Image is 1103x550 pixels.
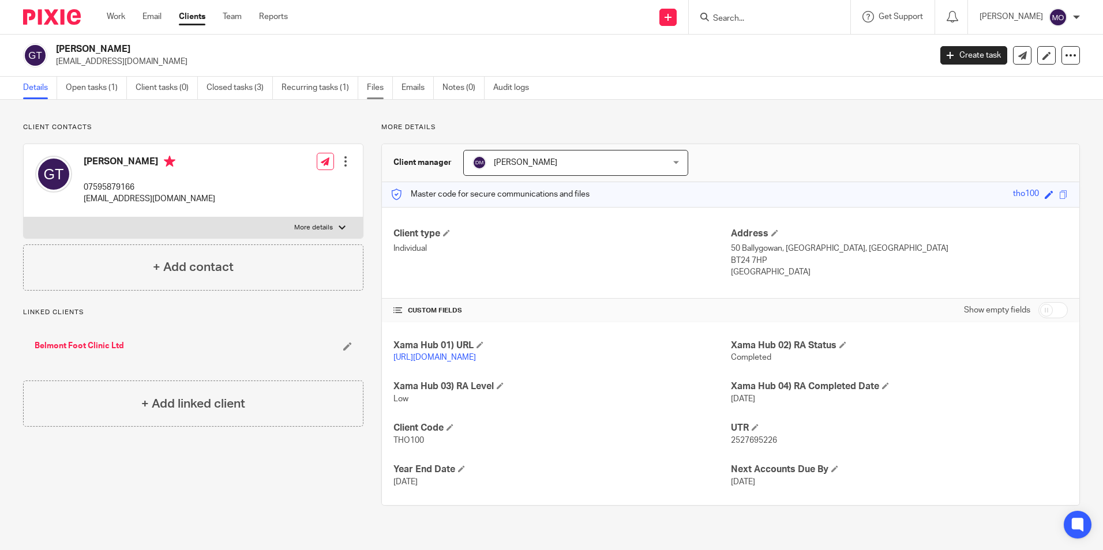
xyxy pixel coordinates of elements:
span: Get Support [879,13,923,21]
h2: [PERSON_NAME] [56,43,749,55]
span: [DATE] [731,395,755,403]
p: More details [294,223,333,232]
p: Client contacts [23,123,363,132]
img: Pixie [23,9,81,25]
h4: Client Code [393,422,730,434]
a: Belmont Foot Clinic Ltd [35,340,124,352]
span: [DATE] [393,478,418,486]
img: svg%3E [23,43,47,67]
a: Recurring tasks (1) [282,77,358,99]
h4: [PERSON_NAME] [84,156,215,170]
span: Low [393,395,408,403]
p: [GEOGRAPHIC_DATA] [731,266,1068,278]
a: Emails [402,77,434,99]
a: Team [223,11,242,22]
span: THO100 [393,436,424,444]
span: Completed [731,353,771,361]
a: Create task [940,46,1007,65]
i: Primary [164,156,175,167]
a: Details [23,77,57,99]
p: [EMAIL_ADDRESS][DOMAIN_NAME] [56,56,923,67]
h4: + Add linked client [141,395,245,413]
h4: CUSTOM FIELDS [393,306,730,315]
h3: Client manager [393,157,452,168]
span: [PERSON_NAME] [494,159,557,167]
h4: Xama Hub 02) RA Status [731,340,1068,352]
img: svg%3E [472,156,486,169]
p: Linked clients [23,308,363,317]
p: Master code for secure communications and files [391,189,590,200]
a: Closed tasks (3) [207,77,273,99]
span: [DATE] [731,478,755,486]
p: [EMAIL_ADDRESS][DOMAIN_NAME] [84,193,215,205]
a: Work [107,11,125,22]
p: BT24 7HP [731,255,1068,266]
div: tho100 [1013,188,1039,201]
img: svg%3E [1049,8,1067,27]
p: 07595879166 [84,182,215,193]
p: [PERSON_NAME] [980,11,1043,22]
h4: UTR [731,422,1068,434]
h4: Address [731,228,1068,240]
p: 50 Ballygowan, [GEOGRAPHIC_DATA], [GEOGRAPHIC_DATA] [731,243,1068,254]
h4: Xama Hub 03) RA Level [393,381,730,393]
h4: Next Accounts Due By [731,464,1068,476]
a: Audit logs [493,77,538,99]
span: 2527695226 [731,436,777,444]
p: More details [381,123,1080,132]
h4: Xama Hub 04) RA Completed Date [731,381,1068,393]
p: Individual [393,243,730,254]
a: Notes (0) [442,77,485,99]
a: Reports [259,11,288,22]
a: Files [367,77,393,99]
img: svg%3E [35,156,72,193]
h4: Year End Date [393,464,730,476]
a: Email [142,11,162,22]
label: Show empty fields [964,304,1030,316]
h4: Xama Hub 01) URL [393,340,730,352]
h4: Client type [393,228,730,240]
a: Clients [179,11,205,22]
a: [URL][DOMAIN_NAME] [393,353,476,361]
a: Client tasks (0) [136,77,198,99]
h4: + Add contact [153,258,234,276]
input: Search [712,14,816,24]
a: Open tasks (1) [66,77,127,99]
